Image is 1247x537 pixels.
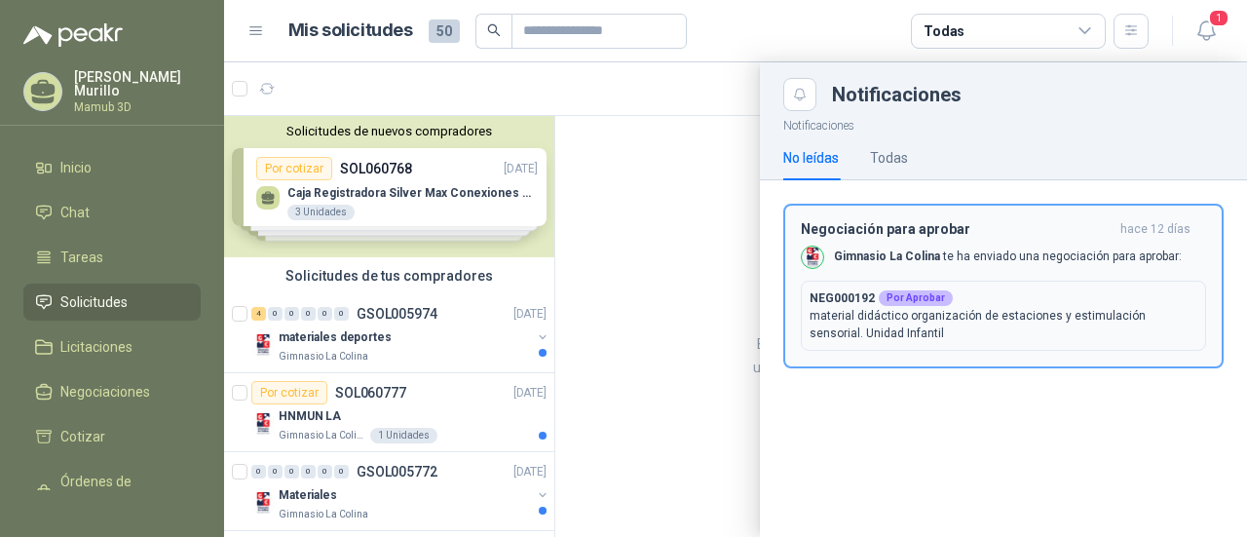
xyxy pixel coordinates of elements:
[810,289,875,307] b: NEG000192
[23,149,201,186] a: Inicio
[924,20,964,42] div: Todas
[810,307,1197,342] p: material didáctico organización de estaciones y estimulación sensorial. Unidad Infantil
[783,147,839,169] div: No leídas
[23,23,123,47] img: Logo peakr
[802,247,823,268] img: Company Logo
[60,157,92,178] span: Inicio
[60,291,128,313] span: Solicitudes
[487,23,501,37] span: search
[1208,9,1229,27] span: 1
[834,249,940,263] b: Gimnasio La Colina
[832,85,1224,104] div: Notificaciones
[1189,14,1224,49] button: 1
[783,78,816,111] button: Close
[60,336,132,358] span: Licitaciones
[1120,221,1190,238] span: hace 12 días
[801,221,1113,238] h3: Negociación para aprobar
[60,202,90,223] span: Chat
[23,463,201,521] a: Órdenes de Compra
[23,373,201,410] a: Negociaciones
[60,247,103,268] span: Tareas
[74,101,201,113] p: Mamub 3D
[23,284,201,321] a: Solicitudes
[879,290,953,306] div: Por Aprobar
[23,239,201,276] a: Tareas
[23,328,201,365] a: Licitaciones
[74,70,201,97] p: [PERSON_NAME] Murillo
[23,418,201,455] a: Cotizar
[783,204,1224,368] button: Negociación para aprobarhace 12 días Company LogoGimnasio La Colina te ha enviado una negociación...
[288,17,413,45] h1: Mis solicitudes
[60,471,182,514] span: Órdenes de Compra
[870,147,908,169] div: Todas
[760,111,1247,135] p: Notificaciones
[60,426,105,447] span: Cotizar
[23,194,201,231] a: Chat
[834,249,1182,265] p: te ha enviado una negociación para aprobar:
[60,381,150,403] span: Negociaciones
[429,19,460,43] span: 50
